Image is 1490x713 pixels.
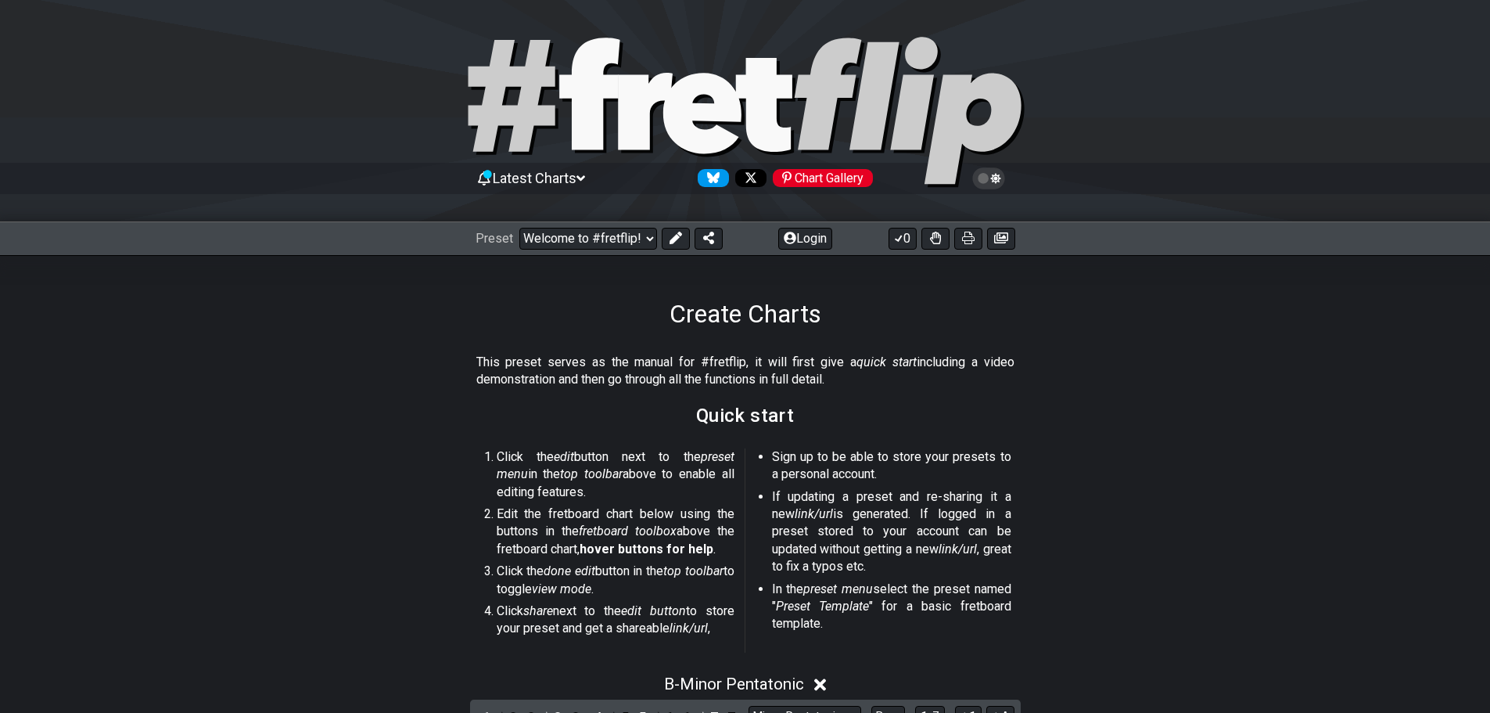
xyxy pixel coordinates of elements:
p: Edit the fretboard chart below using the buttons in the above the fretboard chart, . [497,506,734,558]
h1: Create Charts [670,299,821,329]
em: edit [554,449,574,464]
h2: Quick start [696,407,795,424]
strong: hover buttons for help [580,542,713,556]
span: B - Minor Pentatonic [664,675,804,693]
em: link/url [670,621,708,636]
button: Login [778,228,832,250]
button: Edit Preset [662,228,690,250]
em: preset menu [497,449,734,481]
button: Print [954,228,982,250]
button: Create image [987,228,1015,250]
em: top toolbar [663,564,723,578]
em: edit button [621,603,686,618]
p: Click the button in the to toggle . [497,563,734,598]
a: Follow #fretflip at X [729,169,767,187]
em: preset menu [803,582,873,596]
p: Click the button next to the in the above to enable all editing features. [497,448,734,501]
em: view mode [532,582,591,596]
p: Sign up to be able to store your presets to a personal account. [772,448,1011,484]
span: Toggle light / dark theme [980,171,998,185]
p: Click next to the to store your preset and get a shareable , [497,603,734,638]
em: Preset Template [776,599,869,614]
div: Chart Gallery [773,169,873,187]
button: Toggle Dexterity for all fretkits [921,228,950,250]
em: share [523,603,553,618]
em: quick start [856,355,917,369]
button: Share Preset [695,228,723,250]
p: If updating a preset and re-sharing it a new is generated. If logged in a preset stored to your a... [772,488,1011,576]
button: 0 [889,228,917,250]
p: This preset serves as the manual for #fretflip, it will first give a including a video demonstrat... [476,354,1014,389]
span: Latest Charts [493,170,576,186]
a: Follow #fretflip at Bluesky [691,169,729,187]
em: fretboard toolbox [579,524,677,538]
em: link/url [795,506,833,521]
select: Preset [519,228,657,250]
em: done edit [544,564,595,578]
a: #fretflip at Pinterest [767,169,873,187]
p: In the select the preset named " " for a basic fretboard template. [772,581,1011,633]
em: top toolbar [560,466,623,481]
span: Preset [476,231,513,246]
em: link/url [939,542,977,556]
